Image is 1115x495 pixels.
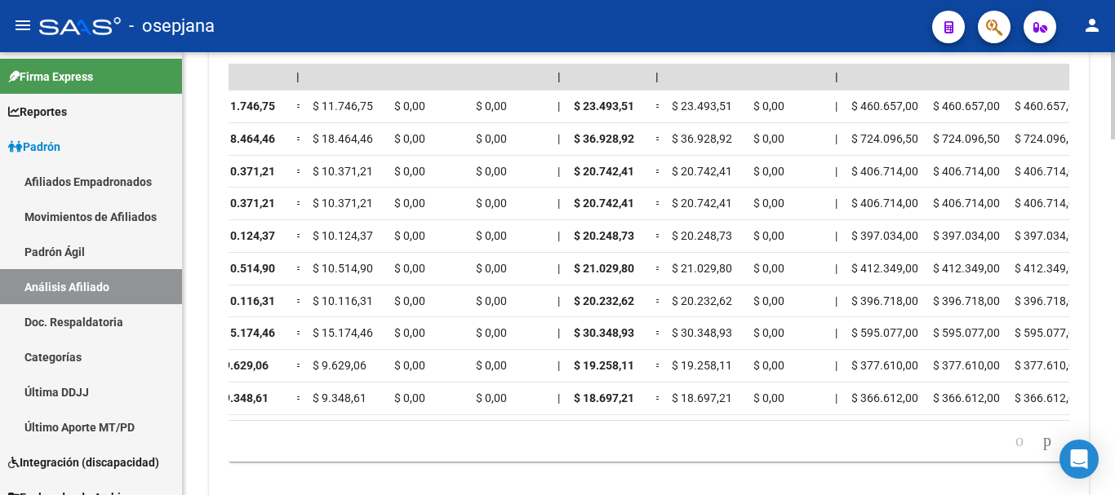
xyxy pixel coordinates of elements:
[394,359,425,372] span: $ 0,00
[557,229,560,242] span: |
[313,99,373,113] span: $ 11.746,75
[394,229,425,242] span: $ 0,00
[851,165,918,178] span: $ 406.714,00
[1015,262,1082,275] span: $ 412.349,00
[296,132,303,145] span: =
[835,262,837,275] span: |
[655,197,662,210] span: =
[851,391,918,404] span: $ 366.612,00
[8,68,93,86] span: Firma Express
[296,70,300,83] span: |
[215,294,275,307] span: $ 10.116,31
[313,326,373,339] span: $ 15.174,46
[933,99,1000,113] span: $ 460.657,00
[933,132,1000,145] span: $ 724.096,50
[574,359,634,372] span: $ 19.258,11
[574,99,634,113] span: $ 23.493,51
[835,391,837,404] span: |
[129,8,215,44] span: - osepjana
[574,294,634,307] span: $ 20.232,62
[557,326,560,339] span: |
[394,294,425,307] span: $ 0,00
[655,326,662,339] span: =
[1015,165,1082,178] span: $ 406.714,00
[1036,432,1059,450] a: go to next page
[313,359,366,372] span: $ 9.629,06
[215,262,275,275] span: $ 10.514,90
[476,326,507,339] span: $ 0,00
[557,70,561,83] span: |
[296,262,303,275] span: =
[296,165,303,178] span: =
[933,391,1000,404] span: $ 366.612,00
[215,359,269,372] span: $ 9.629,06
[835,326,837,339] span: |
[394,262,425,275] span: $ 0,00
[476,359,507,372] span: $ 0,00
[476,391,507,404] span: $ 0,00
[933,197,1000,210] span: $ 406.714,00
[672,197,732,210] span: $ 20.742,41
[557,262,560,275] span: |
[215,99,275,113] span: $ 11.746,75
[557,132,560,145] span: |
[1015,229,1082,242] span: $ 397.034,00
[476,99,507,113] span: $ 0,00
[313,165,373,178] span: $ 10.371,21
[574,229,634,242] span: $ 20.248,73
[574,391,634,404] span: $ 18.697,21
[8,138,60,156] span: Padrón
[655,165,662,178] span: =
[851,132,918,145] span: $ 724.096,50
[933,229,1000,242] span: $ 397.034,00
[753,359,784,372] span: $ 0,00
[672,99,732,113] span: $ 23.493,51
[215,197,275,210] span: $ 10.371,21
[835,294,837,307] span: |
[835,70,838,83] span: |
[753,262,784,275] span: $ 0,00
[933,359,1000,372] span: $ 377.610,00
[296,326,303,339] span: =
[655,262,662,275] span: =
[851,197,918,210] span: $ 406.714,00
[394,326,425,339] span: $ 0,00
[1015,132,1082,145] span: $ 724.096,50
[215,165,275,178] span: $ 10.371,21
[753,294,784,307] span: $ 0,00
[672,326,732,339] span: $ 30.348,93
[933,165,1000,178] span: $ 406.714,00
[655,294,662,307] span: =
[851,359,918,372] span: $ 377.610,00
[313,197,373,210] span: $ 10.371,21
[835,359,837,372] span: |
[1082,15,1102,35] mat-icon: person
[835,229,837,242] span: |
[476,197,507,210] span: $ 0,00
[557,165,560,178] span: |
[933,326,1000,339] span: $ 595.077,00
[296,197,303,210] span: =
[313,262,373,275] span: $ 10.514,90
[394,99,425,113] span: $ 0,00
[672,262,732,275] span: $ 21.029,80
[851,229,918,242] span: $ 397.034,00
[655,70,659,83] span: |
[394,165,425,178] span: $ 0,00
[215,326,275,339] span: $ 15.174,46
[557,294,560,307] span: |
[296,294,303,307] span: =
[851,262,918,275] span: $ 412.349,00
[215,391,269,404] span: $ 9.348,61
[655,359,662,372] span: =
[1015,391,1082,404] span: $ 366.612,00
[476,132,507,145] span: $ 0,00
[574,197,634,210] span: $ 20.742,41
[557,359,560,372] span: |
[574,326,634,339] span: $ 30.348,93
[215,229,275,242] span: $ 10.124,37
[753,391,784,404] span: $ 0,00
[835,132,837,145] span: |
[835,99,837,113] span: |
[296,99,303,113] span: =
